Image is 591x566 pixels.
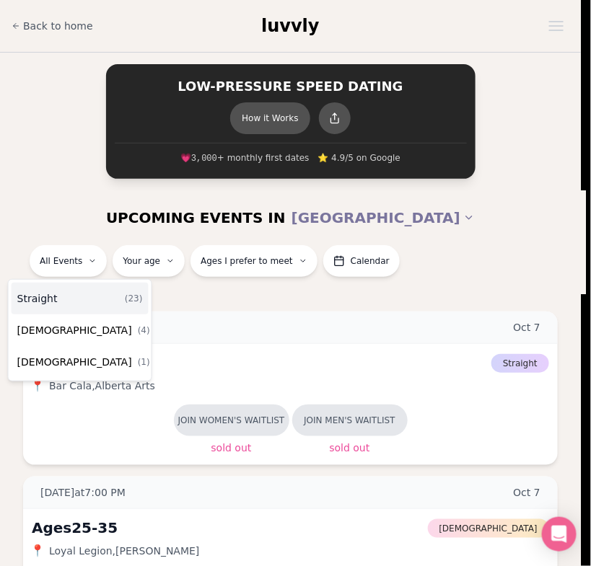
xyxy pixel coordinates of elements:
span: [DEMOGRAPHIC_DATA] [17,323,132,337]
span: ( 4 ) [138,324,150,336]
span: [DEMOGRAPHIC_DATA] [17,355,132,369]
span: ( 23 ) [125,293,143,304]
span: Straight [17,291,58,306]
span: ( 1 ) [138,356,150,368]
